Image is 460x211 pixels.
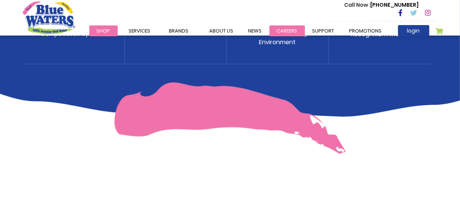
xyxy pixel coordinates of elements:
[269,25,305,36] a: careers
[345,1,371,9] span: Call Now :
[345,1,419,9] p: [PHONE_NUMBER]
[23,1,75,34] a: store logo
[97,27,110,34] span: Shop
[241,25,269,36] a: News
[248,29,308,47] p: Professional Working Environment
[114,82,346,154] img: benefit-pink-curve.png
[202,25,241,36] a: about us
[398,25,429,36] a: login
[342,25,389,36] a: Promotions
[169,27,189,34] span: Brands
[129,27,151,34] span: Services
[305,25,342,36] a: support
